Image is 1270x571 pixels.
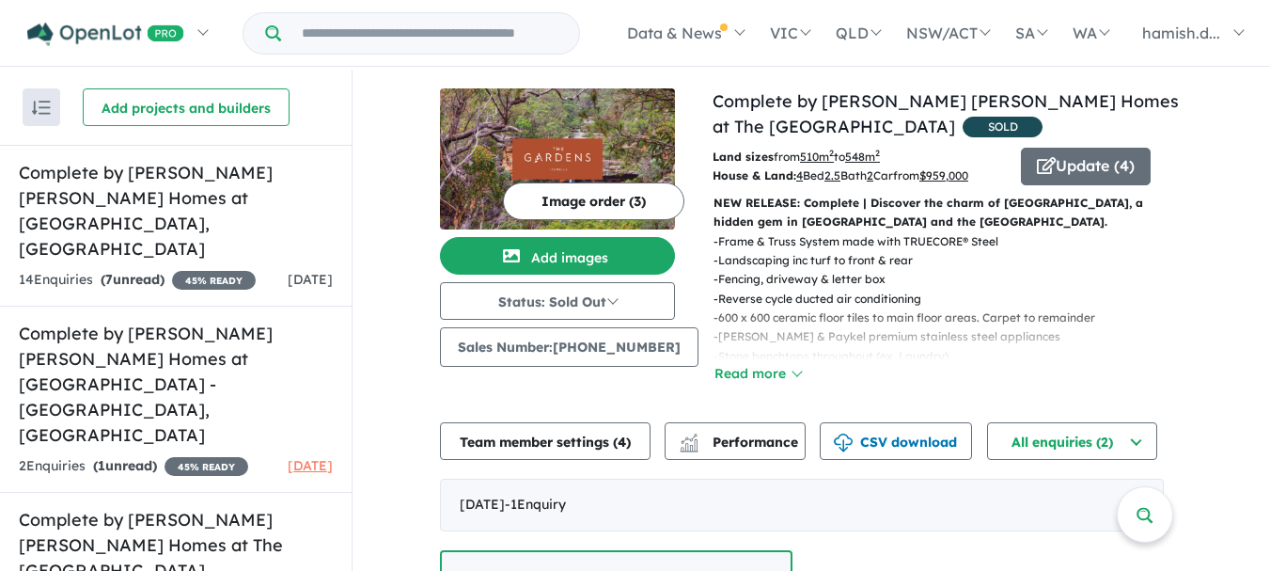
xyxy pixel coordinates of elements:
input: Try estate name, suburb, builder or developer [285,13,575,54]
span: 4 [618,434,626,451]
img: download icon [834,434,853,452]
b: House & Land: [713,168,796,182]
button: Sales Number:[PHONE_NUMBER] [440,327,698,367]
img: Complete by McDonald Jones Homes at The Gardens - Tahmoor [440,88,675,230]
span: [DATE] [288,457,333,474]
button: Image order (3) [503,182,684,220]
p: - [PERSON_NAME] & Paykel premium stainless steel appliances [713,327,1198,346]
u: 548 m [845,150,880,164]
button: Add projects and builders [83,88,290,126]
span: hamish.d... [1142,24,1220,42]
p: - Stone benchtops throughout (ex. Laundry) [713,347,1198,366]
img: line-chart.svg [681,434,698,444]
span: 45 % READY [165,457,248,476]
u: 2.5 [824,168,840,182]
u: 4 [796,168,803,182]
span: Performance [682,434,798,451]
strong: ( unread) [93,457,157,474]
button: All enquiries (2) [987,422,1157,460]
p: - Frame & Truss System made with TRUECORE® Steel [713,232,1198,251]
span: to [834,150,880,164]
p: - Fencing, driveway & letter box [713,270,1198,289]
span: - 1 Enquir y [505,496,566,513]
sup: 2 [875,148,880,158]
p: from [713,148,1007,167]
u: $ 959,000 [919,168,968,182]
span: SOLD [963,117,1043,137]
span: [DATE] [288,271,333,288]
span: 7 [105,271,113,288]
p: NEW RELEASE: Complete | Discover the charm of [GEOGRAPHIC_DATA], a hidden gem in [GEOGRAPHIC_DATA... [713,194,1183,232]
div: [DATE] [440,479,1164,531]
img: sort.svg [32,101,51,115]
button: Update (4) [1021,148,1151,185]
p: - Reverse cycle ducted air conditioning [713,290,1198,309]
p: Bed Bath Car from [713,167,1007,185]
button: Read more [713,363,802,385]
sup: 2 [829,148,834,158]
p: - Landscaping inc turf to front & rear [713,251,1198,270]
button: CSV download [820,422,972,460]
button: Performance [665,422,806,460]
div: 2 Enquir ies [19,455,248,478]
img: Openlot PRO Logo White [27,23,184,46]
span: 45 % READY [172,271,256,290]
u: 2 [867,168,873,182]
a: Complete by [PERSON_NAME] [PERSON_NAME] Homes at The [GEOGRAPHIC_DATA] [713,90,1179,137]
span: 1 [98,457,105,474]
h5: Complete by [PERSON_NAME] [PERSON_NAME] Homes at [GEOGRAPHIC_DATA] - [GEOGRAPHIC_DATA] , [GEOGRAP... [19,321,333,448]
button: Status: Sold Out [440,282,675,320]
button: Team member settings (4) [440,422,651,460]
button: Add images [440,237,675,275]
div: 14 Enquir ies [19,269,256,292]
h5: Complete by [PERSON_NAME] [PERSON_NAME] Homes at [GEOGRAPHIC_DATA] , [GEOGRAPHIC_DATA] [19,160,333,262]
img: bar-chart.svg [680,439,698,452]
u: 510 m [800,150,834,164]
b: Land sizes [713,150,774,164]
p: - 600 x 600 ceramic floor tiles to main floor areas. Carpet to remainder [713,309,1198,327]
strong: ( unread) [101,271,165,288]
